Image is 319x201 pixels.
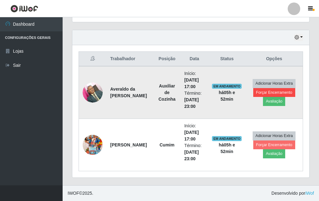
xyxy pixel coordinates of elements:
[83,127,103,163] img: 1747062171782.jpeg
[263,97,285,106] button: Avaliação
[184,70,205,90] li: Início:
[110,87,147,98] strong: Averaldo da [PERSON_NAME]
[184,77,199,89] time: [DATE] 17:00
[212,84,242,89] span: EM ANDAMENTO
[253,140,295,149] button: Forçar Encerramento
[68,190,93,197] span: © 2025 .
[160,142,174,147] strong: Cumim
[184,130,199,141] time: [DATE] 17:00
[153,52,180,66] th: Posição
[271,190,314,197] span: Desenvolvido por
[184,142,205,162] li: Término:
[83,79,103,106] img: 1697117733428.jpeg
[219,90,235,102] strong: há 05 h e 52 min
[68,191,79,196] span: IWOF
[184,90,205,110] li: Término:
[110,142,147,147] strong: [PERSON_NAME]
[253,88,295,97] button: Forçar Encerramento
[184,123,205,142] li: Início:
[10,5,38,13] img: CoreUI Logo
[184,97,199,109] time: [DATE] 23:00
[208,52,245,66] th: Status
[245,52,303,66] th: Opções
[305,191,314,196] a: iWof
[253,79,296,88] button: Adicionar Horas Extra
[184,150,199,161] time: [DATE] 23:00
[263,149,285,158] button: Avaliação
[158,83,175,102] strong: Auxiliar de Cozinha
[212,136,242,141] span: EM ANDAMENTO
[219,142,235,154] strong: há 05 h e 52 min
[106,52,153,66] th: Trabalhador
[181,52,208,66] th: Data
[253,131,296,140] button: Adicionar Horas Extra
